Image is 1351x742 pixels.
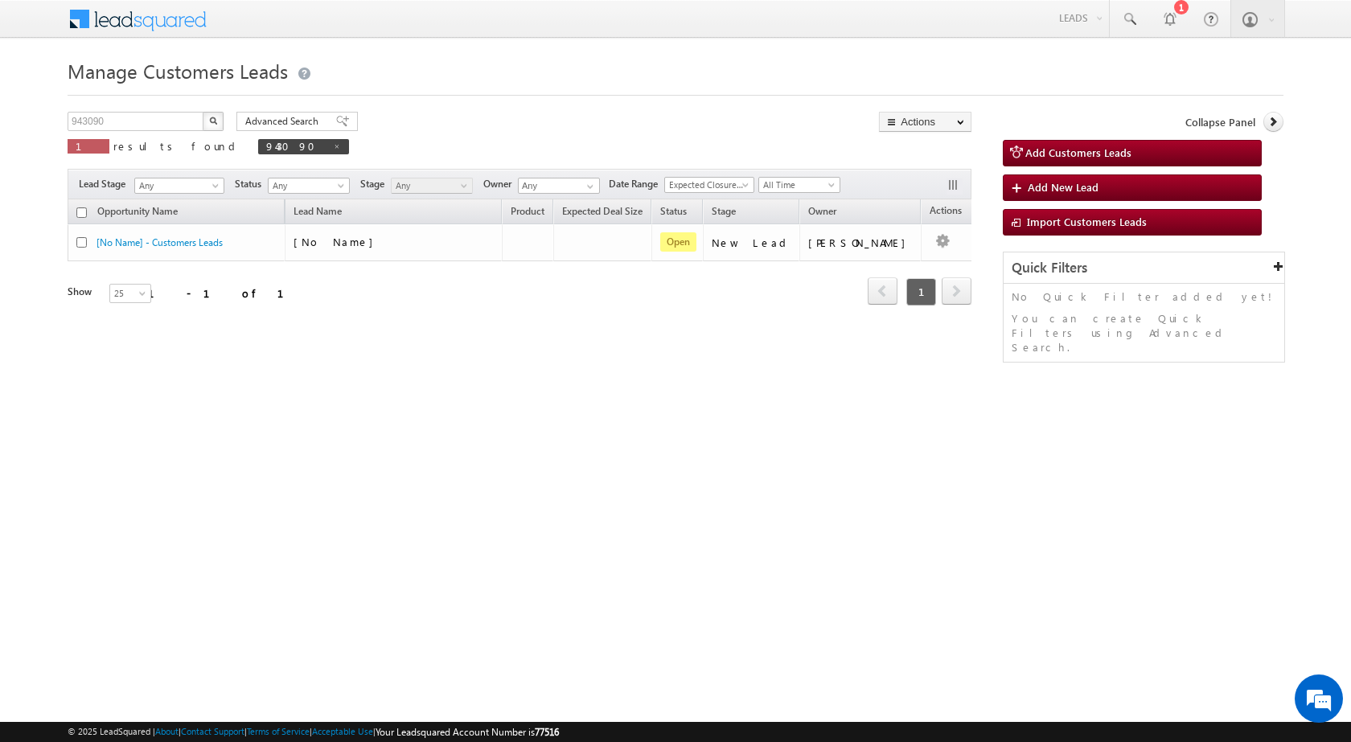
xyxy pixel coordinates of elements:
[110,286,153,301] span: 25
[922,202,970,223] span: Actions
[511,205,544,217] span: Product
[76,207,87,218] input: Check all records
[758,177,840,193] a: All Time
[360,177,391,191] span: Stage
[759,178,836,192] span: All Time
[89,203,186,223] a: Opportunity Name
[562,205,643,217] span: Expected Deal Size
[578,178,598,195] a: Show All Items
[109,284,151,303] a: 25
[113,139,241,153] span: results found
[245,114,323,129] span: Advanced Search
[1012,289,1276,304] p: No Quick Filter added yet!
[868,277,897,305] span: prev
[942,277,971,305] span: next
[268,178,350,194] a: Any
[664,177,754,193] a: Expected Closure Date
[376,726,559,738] span: Your Leadsquared Account Number is
[808,205,836,217] span: Owner
[712,236,792,250] div: New Lead
[135,178,219,193] span: Any
[660,232,696,252] span: Open
[518,178,600,194] input: Type to Search
[879,112,971,132] button: Actions
[285,203,350,223] span: Lead Name
[1012,311,1276,355] p: You can create Quick Filters using Advanced Search.
[1025,146,1131,159] span: Add Customers Leads
[134,178,224,194] a: Any
[535,726,559,738] span: 77516
[96,236,223,248] a: [No Name] - Customers Leads
[97,205,178,217] span: Opportunity Name
[942,279,971,305] a: next
[79,177,132,191] span: Lead Stage
[609,177,664,191] span: Date Range
[181,726,244,736] a: Contact Support
[868,279,897,305] a: prev
[148,284,303,302] div: 1 - 1 of 1
[247,726,310,736] a: Terms of Service
[68,58,288,84] span: Manage Customers Leads
[68,724,559,740] span: © 2025 LeadSquared | | | | |
[391,178,473,194] a: Any
[155,726,179,736] a: About
[906,278,936,305] span: 1
[808,236,914,250] div: [PERSON_NAME]
[235,177,268,191] span: Status
[712,205,736,217] span: Stage
[312,726,373,736] a: Acceptable Use
[266,139,325,153] span: 943090
[1185,115,1255,129] span: Collapse Panel
[209,117,217,125] img: Search
[1028,180,1098,194] span: Add New Lead
[704,203,744,223] a: Stage
[554,203,651,223] a: Expected Deal Size
[652,203,695,223] a: Status
[1027,215,1147,228] span: Import Customers Leads
[392,178,468,193] span: Any
[665,178,749,192] span: Expected Closure Date
[294,235,381,248] span: [No Name]
[483,177,518,191] span: Owner
[1004,252,1284,284] div: Quick Filters
[269,178,345,193] span: Any
[76,139,101,153] span: 1
[68,285,96,299] div: Show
